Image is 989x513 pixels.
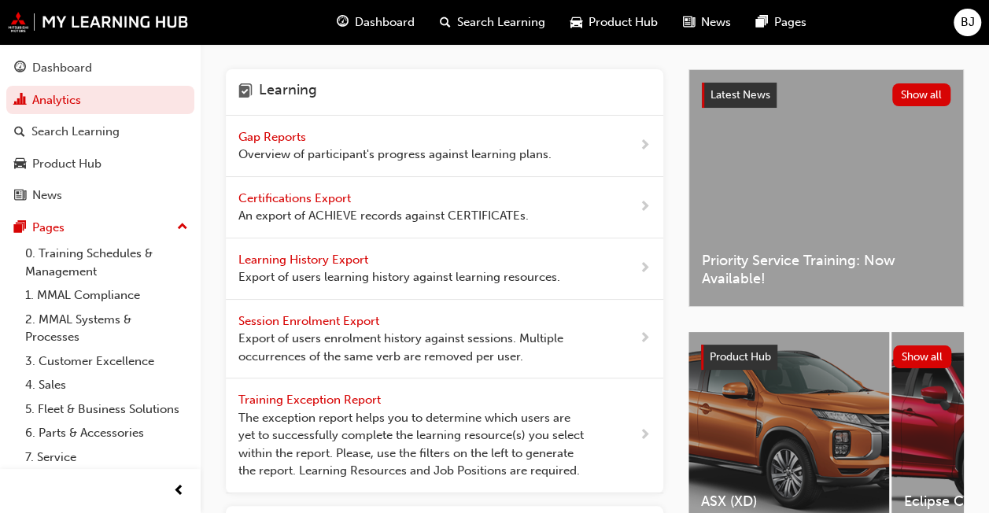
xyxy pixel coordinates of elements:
[6,86,194,115] a: Analytics
[954,9,981,36] button: BJ
[639,329,651,349] span: next-icon
[639,259,651,279] span: next-icon
[558,6,670,39] a: car-iconProduct Hub
[238,330,589,365] span: Export of users enrolment history against sessions. Multiple occurrences of the same verb are rem...
[32,219,65,237] div: Pages
[238,130,309,144] span: Gap Reports
[31,123,120,141] div: Search Learning
[19,397,194,422] a: 5. Fleet & Business Solutions
[14,94,26,108] span: chart-icon
[702,252,950,287] span: Priority Service Training: Now Available!
[14,61,26,76] span: guage-icon
[238,82,253,102] span: learning-icon
[688,69,964,307] a: Latest NewsShow allPriority Service Training: Now Available!
[6,181,194,210] a: News
[701,345,951,370] a: Product HubShow all
[238,253,371,267] span: Learning History Export
[238,409,589,480] span: The exception report helps you to determine which users are yet to successfully complete the lear...
[259,82,317,102] h4: Learning
[226,300,663,379] a: Session Enrolment Export Export of users enrolment history against sessions. Multiple occurrences...
[226,116,663,177] a: Gap Reports Overview of participant's progress against learning plans.next-icon
[238,268,560,286] span: Export of users learning history against learning resources.
[6,54,194,83] a: Dashboard
[639,197,651,217] span: next-icon
[892,83,951,106] button: Show all
[173,482,185,501] span: prev-icon
[226,378,663,493] a: Training Exception Report The exception report helps you to determine which users are yet to succ...
[701,13,731,31] span: News
[32,155,101,173] div: Product Hub
[19,242,194,283] a: 0. Training Schedules & Management
[457,13,545,31] span: Search Learning
[32,186,62,205] div: News
[710,88,770,101] span: Latest News
[702,83,950,108] a: Latest NewsShow all
[639,426,651,445] span: next-icon
[238,207,529,225] span: An export of ACHIEVE records against CERTIFICATEs.
[670,6,744,39] a: news-iconNews
[570,13,582,32] span: car-icon
[6,149,194,179] a: Product Hub
[226,238,663,300] a: Learning History Export Export of users learning history against learning resources.next-icon
[19,349,194,374] a: 3. Customer Excellence
[893,345,952,368] button: Show all
[238,314,382,328] span: Session Enrolment Export
[177,217,188,238] span: up-icon
[14,157,26,172] span: car-icon
[14,189,26,203] span: news-icon
[19,283,194,308] a: 1. MMAL Compliance
[6,117,194,146] a: Search Learning
[6,213,194,242] button: Pages
[355,13,415,31] span: Dashboard
[639,136,651,156] span: next-icon
[8,12,189,32] img: mmal
[32,59,92,77] div: Dashboard
[744,6,819,39] a: pages-iconPages
[774,13,806,31] span: Pages
[961,13,975,31] span: BJ
[756,13,768,32] span: pages-icon
[14,125,25,139] span: search-icon
[683,13,695,32] span: news-icon
[324,6,427,39] a: guage-iconDashboard
[710,350,771,364] span: Product Hub
[226,177,663,238] a: Certifications Export An export of ACHIEVE records against CERTIFICATEs.next-icon
[19,308,194,349] a: 2. MMAL Systems & Processes
[19,373,194,397] a: 4. Sales
[238,393,384,407] span: Training Exception Report
[14,221,26,235] span: pages-icon
[589,13,658,31] span: Product Hub
[701,493,876,511] span: ASX (XD)
[337,13,349,32] span: guage-icon
[440,13,451,32] span: search-icon
[6,50,194,213] button: DashboardAnalyticsSearch LearningProduct HubNews
[238,191,354,205] span: Certifications Export
[238,146,552,164] span: Overview of participant's progress against learning plans.
[427,6,558,39] a: search-iconSearch Learning
[19,421,194,445] a: 6. Parts & Accessories
[19,445,194,470] a: 7. Service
